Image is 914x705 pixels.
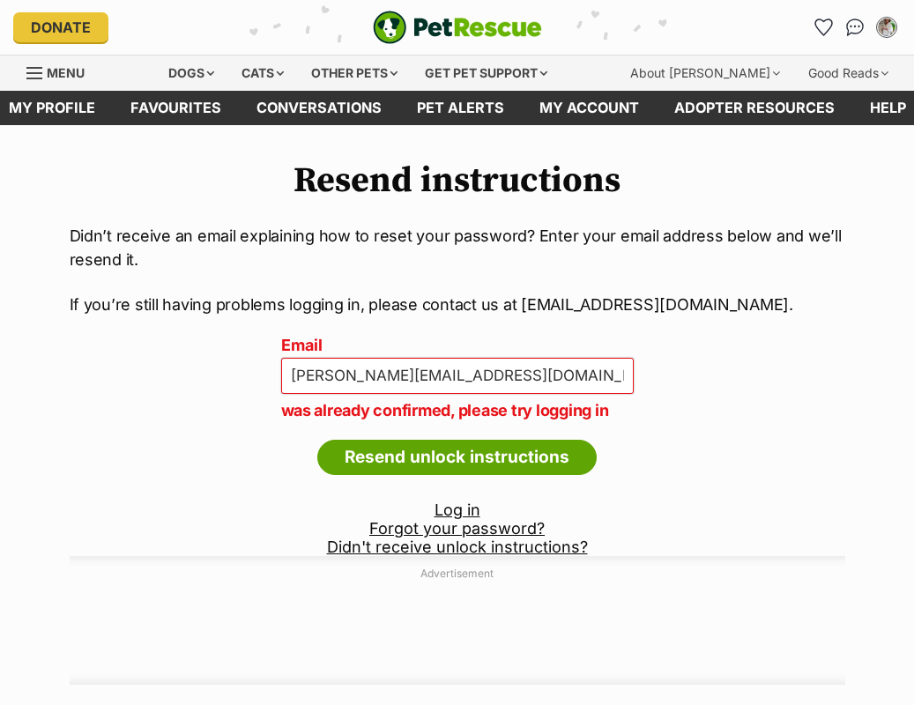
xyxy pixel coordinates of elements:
[299,56,410,91] div: Other pets
[26,56,97,87] a: Menu
[846,19,865,36] img: chat-41dd97257d64d25036548639549fe6c8038ab92f7586957e7f3b1b290dea8141.svg
[809,13,901,41] ul: Account quick links
[522,91,657,125] a: My account
[618,56,792,91] div: About [PERSON_NAME]
[70,293,845,316] p: If you’re still having problems logging in, please contact us at [EMAIL_ADDRESS][DOMAIN_NAME].
[373,11,542,44] img: logo-e224e6f780fb5917bec1dbf3a21bbac754714ae5b6737aabdf751b685950b380.svg
[239,91,399,125] a: conversations
[317,440,597,475] input: Resend unlock instructions
[657,91,852,125] a: Adopter resources
[156,56,227,91] div: Dogs
[113,91,239,125] a: Favourites
[873,13,901,41] button: My account
[373,11,542,44] a: PetRescue
[70,556,845,685] div: Advertisement
[13,12,108,42] a: Donate
[809,13,837,41] a: Favourites
[841,13,869,41] a: Conversations
[327,538,588,556] a: Didn't receive unlock instructions?
[70,224,845,271] p: Didn’t receive an email explaining how to reset your password? Enter your email address below and...
[281,398,634,422] p: was already confirmed, please try logging in
[399,91,522,125] a: Pet alerts
[878,19,895,36] img: Tricia Damé profile pic
[47,65,85,80] span: Menu
[229,56,296,91] div: Cats
[412,56,560,91] div: Get pet support
[796,56,901,91] div: Good Reads
[369,519,545,538] a: Forgot your password?
[281,337,634,355] label: Email
[435,501,480,519] a: Log in
[70,160,845,201] h1: Resend instructions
